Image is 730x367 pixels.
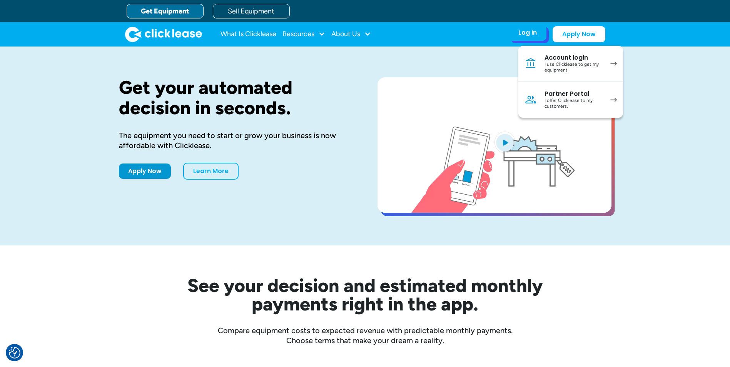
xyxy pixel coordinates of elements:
div: Log In [518,29,537,37]
a: Learn More [183,163,239,180]
a: Partner PortalI offer Clicklease to my customers. [518,82,623,118]
a: home [125,27,202,42]
nav: Log In [518,46,623,118]
a: Get Equipment [127,4,204,18]
h2: See your decision and estimated monthly payments right in the app. [150,276,581,313]
div: Account login [545,54,603,62]
img: arrow [610,98,617,102]
h1: Get your automated decision in seconds. [119,77,353,118]
div: The equipment you need to start or grow your business is now affordable with Clicklease. [119,130,353,150]
img: arrow [610,62,617,66]
a: What Is Clicklease [221,27,276,42]
img: Revisit consent button [9,347,20,359]
div: I offer Clicklease to my customers. [545,98,603,110]
a: Account loginI use Clicklease to get my equipment [518,46,623,82]
a: Apply Now [119,163,171,179]
div: About Us [331,27,371,42]
button: Consent Preferences [9,347,20,359]
img: Clicklease logo [125,27,202,42]
div: I use Clicklease to get my equipment [545,62,603,73]
a: Apply Now [553,26,605,42]
img: Bank icon [525,57,537,70]
div: Resources [282,27,325,42]
a: Sell Equipment [213,4,290,18]
img: Blue play button logo on a light blue circular background [494,132,515,153]
div: Partner Portal [545,90,603,98]
a: open lightbox [378,77,611,213]
div: Compare equipment costs to expected revenue with predictable monthly payments. Choose terms that ... [119,325,611,345]
img: Person icon [525,93,537,106]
